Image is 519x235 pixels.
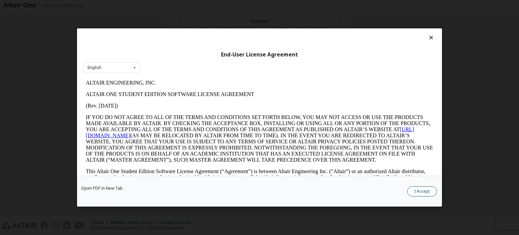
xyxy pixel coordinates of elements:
[407,186,437,196] button: I Accept
[3,14,350,20] p: ALTAIR ONE STUDENT EDITION SOFTWARE LICENSE AGREEMENT
[83,51,436,58] div: End-User License Agreement
[3,91,350,116] p: This Altair One Student Edition Software License Agreement (“Agreement”) is between Altair Engine...
[3,49,331,61] a: [URL][DOMAIN_NAME]
[3,37,350,86] p: IF YOU DO NOT AGREE TO ALL OF THE TERMS AND CONDITIONS SET FORTH BELOW, YOU MAY NOT ACCESS OR USE...
[81,186,123,190] a: Open PDF in New Tab
[3,26,350,32] p: (Rev. [DATE])
[3,3,350,9] p: ALTAIR ENGINEERING, INC.
[88,66,101,70] div: English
